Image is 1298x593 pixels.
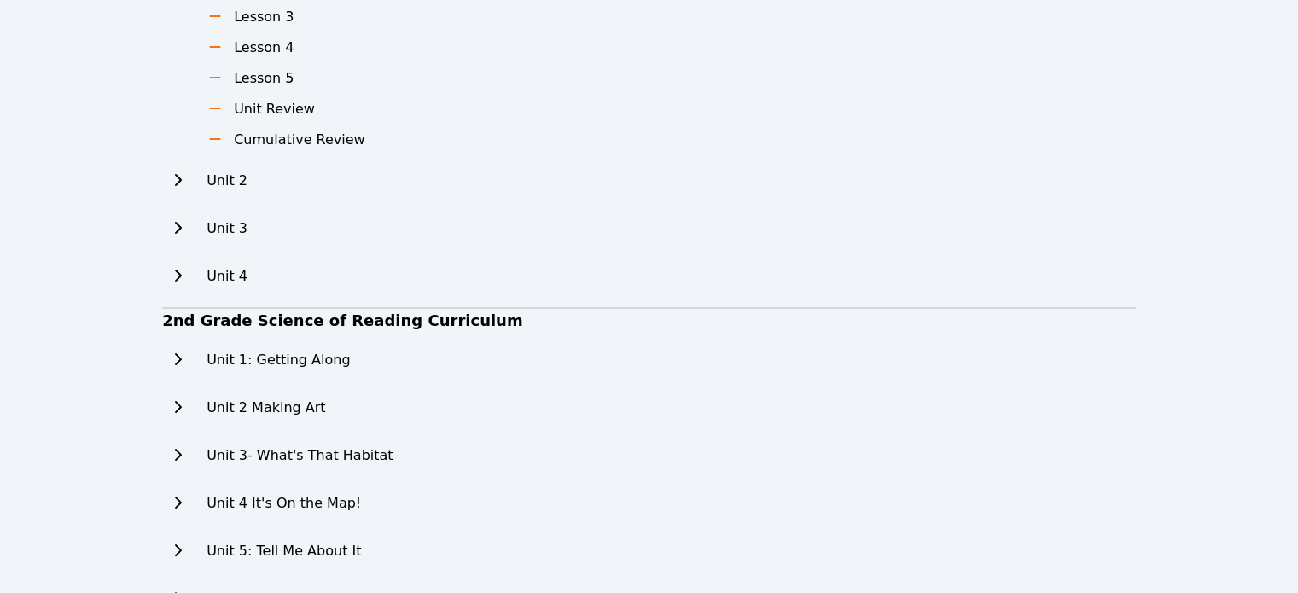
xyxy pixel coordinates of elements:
h3: Unit Review [234,99,315,119]
h2: Unit 1: Getting Along [207,350,350,370]
h3: 2nd Grade Science of Reading Curriculum [162,309,1136,333]
h3: Lesson 3 [234,7,294,27]
h3: Lesson 4 [234,38,294,58]
h3: Lesson 5 [234,68,294,89]
h2: Unit 2 Making Art [207,398,325,418]
h2: Unit 2 [207,171,247,191]
h3: Cumulative Review [234,130,365,150]
h2: Unit 5: Tell Me About It [207,541,361,561]
h2: Unit 3- What's That Habitat [207,445,393,466]
h2: Unit 4 [207,266,247,287]
h2: Unit 4 It's On the Map! [207,493,361,514]
h2: Unit 3 [207,218,247,239]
